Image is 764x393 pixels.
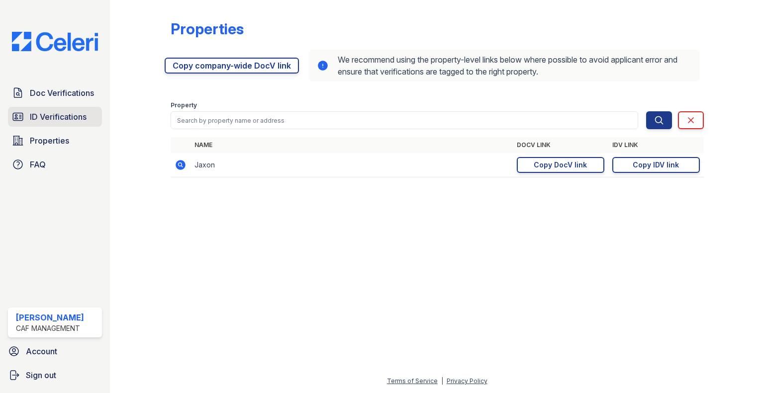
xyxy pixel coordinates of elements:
[191,137,513,153] th: Name
[8,83,102,103] a: Doc Verifications
[8,155,102,174] a: FAQ
[534,160,587,170] div: Copy DocV link
[612,157,700,173] a: Copy IDV link
[387,377,438,385] a: Terms of Service
[517,157,604,173] a: Copy DocV link
[26,345,57,357] span: Account
[165,58,299,74] a: Copy company-wide DocV link
[8,131,102,151] a: Properties
[441,377,443,385] div: |
[30,87,94,99] span: Doc Verifications
[447,377,487,385] a: Privacy Policy
[4,32,106,51] img: CE_Logo_Blue-a8612792a0a2168367f1c8372b55b34899dd931a85d93a1a3d3e32e68fde9ad4.png
[8,107,102,127] a: ID Verifications
[171,20,244,38] div: Properties
[171,101,197,109] label: Property
[4,365,106,385] a: Sign out
[30,158,46,170] span: FAQ
[16,323,84,333] div: CAF Management
[30,135,69,147] span: Properties
[4,341,106,361] a: Account
[191,153,513,177] td: Jaxon
[608,137,704,153] th: IDV Link
[16,312,84,323] div: [PERSON_NAME]
[171,111,638,129] input: Search by property name or address
[26,369,56,381] span: Sign out
[309,50,700,81] div: We recommend using the property-level links below where possible to avoid applicant error and ens...
[513,137,608,153] th: DocV Link
[30,111,87,123] span: ID Verifications
[633,160,679,170] div: Copy IDV link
